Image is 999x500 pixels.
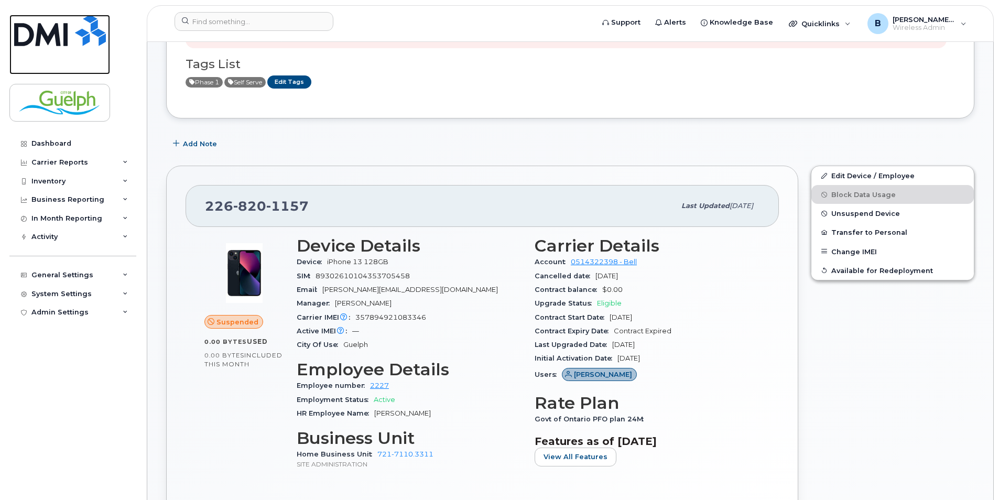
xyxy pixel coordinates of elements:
span: Wireless Admin [893,24,955,32]
button: Unsuspend Device [811,204,974,223]
span: Support [611,17,640,28]
span: — [352,327,359,335]
span: Contract Expiry Date [535,327,614,335]
span: HR Employee Name [297,409,374,417]
p: SITE ADMINISTRATION [297,460,522,469]
span: [DATE] [730,202,753,210]
span: Active IMEI [297,327,352,335]
span: 0.00 Bytes [204,338,247,345]
h3: Tags List [186,58,955,71]
span: iPhone 13 128GB [327,258,388,266]
h3: Carrier Details [535,236,760,255]
span: $0.00 [602,286,623,294]
a: Support [595,12,648,33]
span: Knowledge Base [710,17,773,28]
span: Contract Start Date [535,313,610,321]
a: [PERSON_NAME] [562,371,637,378]
span: Last updated [681,202,730,210]
h3: Business Unit [297,429,522,448]
span: Govt of Ontario PFO plan 24M [535,415,649,423]
h3: Features as of [DATE] [535,435,760,448]
span: 357894921083346 [355,313,426,321]
span: Account [535,258,571,266]
span: used [247,338,268,345]
span: Carrier IMEI [297,313,355,321]
a: 0514322398 - Bell [571,258,637,266]
span: Unsuspend Device [831,210,900,218]
span: View All Features [544,452,607,462]
span: [DATE] [595,272,618,280]
button: Block Data Usage [811,185,974,204]
span: Suspended [216,317,258,327]
a: 721-7110.3311 [377,450,433,458]
span: Contract Expired [614,327,671,335]
h3: Employee Details [297,360,522,379]
span: included this month [204,351,283,368]
span: 226 [205,198,309,214]
span: Active [374,396,395,404]
span: Active [186,77,223,88]
a: Edit Tags [267,75,311,89]
span: Last Upgraded Date [535,341,612,349]
span: Users [535,371,562,378]
span: Available for Redeployment [831,266,933,274]
span: 1157 [266,198,309,214]
span: Active [224,77,266,88]
h3: Device Details [297,236,522,255]
span: Quicklinks [801,19,840,28]
span: Alerts [664,17,686,28]
img: image20231002-3703462-1ig824h.jpeg [213,242,276,305]
a: Alerts [648,12,693,33]
span: Home Business Unit [297,450,377,458]
span: [PERSON_NAME][EMAIL_ADDRESS][DOMAIN_NAME] [322,286,498,294]
span: [DATE] [617,354,640,362]
span: Contract balance [535,286,602,294]
span: Guelph [343,341,368,349]
a: Knowledge Base [693,12,780,33]
span: [DATE] [612,341,635,349]
span: 0.00 Bytes [204,352,244,359]
span: B [875,17,881,30]
span: Add Note [183,139,217,149]
span: 89302610104353705458 [316,272,410,280]
span: Eligible [597,299,622,307]
a: 2227 [370,382,389,389]
span: Manager [297,299,335,307]
span: [PERSON_NAME]-Admin [893,15,955,24]
div: Quicklinks [781,13,858,34]
span: [PERSON_NAME] [335,299,392,307]
span: SIM [297,272,316,280]
span: Employee number [297,382,370,389]
input: Find something... [175,12,333,31]
h3: Rate Plan [535,394,760,412]
button: Add Note [166,134,226,153]
span: Initial Activation Date [535,354,617,362]
span: Cancelled date [535,272,595,280]
button: Transfer to Personal [811,223,974,242]
button: Change IMEI [811,242,974,261]
button: Available for Redeployment [811,261,974,280]
span: [DATE] [610,313,632,321]
span: 820 [233,198,266,214]
span: Device [297,258,327,266]
span: [PERSON_NAME] [374,409,431,417]
div: Brendan-Admin [860,13,974,34]
span: Employment Status [297,396,374,404]
span: Email [297,286,322,294]
a: Edit Device / Employee [811,166,974,185]
button: View All Features [535,448,616,466]
span: City Of Use [297,341,343,349]
span: Upgrade Status [535,299,597,307]
span: [PERSON_NAME] [574,369,632,379]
